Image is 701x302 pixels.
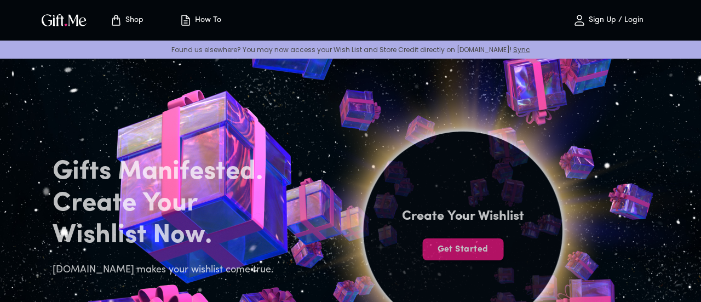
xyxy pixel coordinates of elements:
[53,188,280,220] h2: Create Your
[586,16,643,25] p: Sign Up / Login
[53,263,280,278] h6: [DOMAIN_NAME] makes your wishlist come true.
[192,16,221,25] p: How To
[123,16,143,25] p: Shop
[39,12,89,28] img: GiftMe Logo
[553,3,663,38] button: Sign Up / Login
[38,14,90,27] button: GiftMe Logo
[170,3,230,38] button: How To
[422,238,503,260] button: Get Started
[513,45,530,54] a: Sync
[53,156,280,188] h2: Gifts Manifested.
[179,14,192,27] img: how-to.svg
[402,208,524,225] h4: Create Your Wishlist
[422,243,503,255] span: Get Started
[53,220,280,252] h2: Wishlist Now.
[96,3,157,38] button: Store page
[9,45,692,54] p: Found us elsewhere? You may now access your Wish List and Store Credit directly on [DOMAIN_NAME]!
